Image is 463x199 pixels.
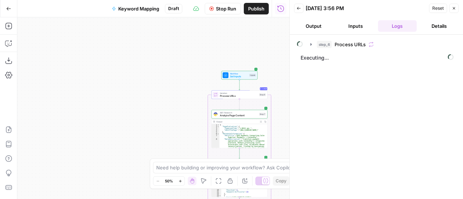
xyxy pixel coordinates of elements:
span: Process URLs [220,94,258,98]
div: 11 [212,191,221,193]
div: Loop1IterationProcess URLsStep 6 [212,90,268,99]
div: Step 6 [259,93,266,96]
span: Workflow [230,72,248,75]
button: Stop Run [205,3,241,14]
div: 4 [212,129,220,131]
span: step_6 [317,41,332,48]
div: Inputs [249,74,256,77]
g: Edge from step_6 to step_7 [239,99,240,109]
img: y3iv96nwgxbwrvt76z37ug4ox9nv [214,112,217,116]
button: Reset [429,4,447,13]
div: Output [216,120,258,123]
button: Publish [244,3,269,14]
span: Draft [168,5,179,12]
span: Toggle code folding, rows 13 through 23 [219,195,221,196]
span: Toggle code folding, rows 1 through 51 [217,124,220,126]
div: 1 [212,124,220,126]
button: Details [420,20,459,32]
div: 10 [212,189,221,191]
div: 13 [212,195,221,196]
button: Output [294,20,333,32]
button: Logs [378,20,417,32]
span: Process URLs [335,41,366,48]
span: Copy [276,178,286,184]
span: Reset [432,5,444,12]
div: 7 [212,135,220,138]
g: Edge from step_7 to step_8 [239,148,240,159]
div: 6 [212,133,220,135]
span: Toggle code folding, rows 2 through 5 [217,126,220,127]
span: SEO Research [220,111,258,114]
button: Copy [273,176,289,186]
button: Keyword Mapping [107,3,163,14]
div: 14 [212,196,221,198]
div: 12 [212,193,221,195]
span: Set Inputs [230,75,248,78]
div: WorkflowSet InputsInputs [212,71,268,79]
div: 3 [212,127,220,129]
span: Keyword Mapping [118,5,159,12]
div: SEO ResearchAnalyze Page ContentStep 7Output{ "PageEvaluation":{ "PageLoadTime":"1.8819 sec.", "U... [212,110,268,148]
span: Stop Run [216,5,236,12]
div: 8 [212,138,220,151]
span: Analyze Page Content [220,114,258,117]
div: 5 [212,131,220,133]
span: 50% [165,178,173,184]
span: Iteration [220,92,258,95]
span: Toggle code folding, rows 6 through 12 [217,133,220,135]
span: Executing... [298,52,456,64]
span: Publish [248,5,264,12]
button: Inputs [336,20,375,32]
div: 2 [212,126,220,127]
div: Close [443,19,456,26]
span: Loop 1 [263,87,267,91]
g: Edge from start to step_6 [239,79,240,90]
div: Step 7 [259,113,266,116]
